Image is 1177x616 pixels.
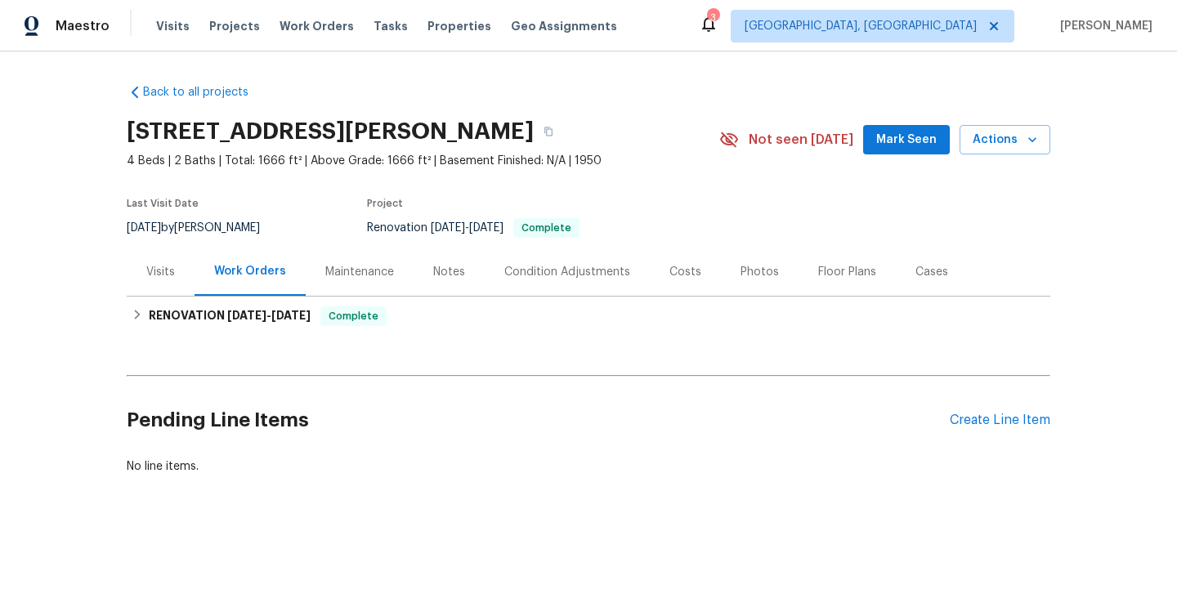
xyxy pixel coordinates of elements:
[127,222,161,234] span: [DATE]
[322,308,385,324] span: Complete
[950,413,1050,428] div: Create Line Item
[915,264,948,280] div: Cases
[511,18,617,34] span: Geo Assignments
[431,222,503,234] span: -
[127,199,199,208] span: Last Visit Date
[209,18,260,34] span: Projects
[280,18,354,34] span: Work Orders
[127,382,950,458] h2: Pending Line Items
[127,153,719,169] span: 4 Beds | 2 Baths | Total: 1666 ft² | Above Grade: 1666 ft² | Basement Finished: N/A | 1950
[156,18,190,34] span: Visits
[214,263,286,279] div: Work Orders
[433,264,465,280] div: Notes
[876,130,937,150] span: Mark Seen
[127,297,1050,336] div: RENOVATION [DATE]-[DATE]Complete
[146,264,175,280] div: Visits
[669,264,701,280] div: Costs
[515,223,578,233] span: Complete
[973,130,1037,150] span: Actions
[367,199,403,208] span: Project
[741,264,779,280] div: Photos
[56,18,110,34] span: Maestro
[1054,18,1152,34] span: [PERSON_NAME]
[745,18,977,34] span: [GEOGRAPHIC_DATA], [GEOGRAPHIC_DATA]
[431,222,465,234] span: [DATE]
[227,310,311,321] span: -
[749,132,853,148] span: Not seen [DATE]
[127,218,280,238] div: by [PERSON_NAME]
[534,117,563,146] button: Copy Address
[325,264,394,280] div: Maintenance
[504,264,630,280] div: Condition Adjustments
[367,222,580,234] span: Renovation
[127,84,284,100] a: Back to all projects
[271,310,311,321] span: [DATE]
[127,458,1050,475] div: No line items.
[427,18,491,34] span: Properties
[863,125,950,155] button: Mark Seen
[818,264,876,280] div: Floor Plans
[469,222,503,234] span: [DATE]
[960,125,1050,155] button: Actions
[227,310,266,321] span: [DATE]
[149,306,311,326] h6: RENOVATION
[707,10,718,26] div: 3
[127,123,534,140] h2: [STREET_ADDRESS][PERSON_NAME]
[374,20,408,32] span: Tasks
